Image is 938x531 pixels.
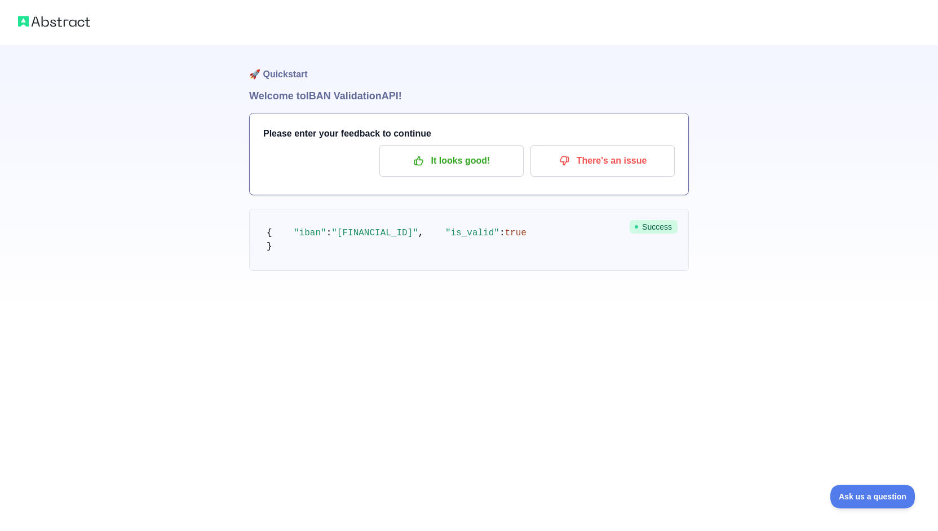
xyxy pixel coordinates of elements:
[249,45,689,88] h1: 🚀 Quickstart
[499,228,505,238] span: :
[530,145,675,177] button: There's an issue
[263,127,675,141] h3: Please enter your feedback to continue
[249,88,689,104] h1: Welcome to IBAN Validation API!
[830,485,915,508] iframe: Toggle Customer Support
[539,151,666,170] p: There's an issue
[267,228,526,252] code: }
[418,228,424,238] span: ,
[294,228,326,238] span: "iban"
[326,228,332,238] span: :
[445,228,499,238] span: "is_valid"
[630,220,678,234] span: Success
[331,228,418,238] span: "[FINANCIAL_ID]"
[379,145,524,177] button: It looks good!
[388,151,515,170] p: It looks good!
[505,228,526,238] span: true
[18,14,90,29] img: Abstract logo
[267,228,272,238] span: {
